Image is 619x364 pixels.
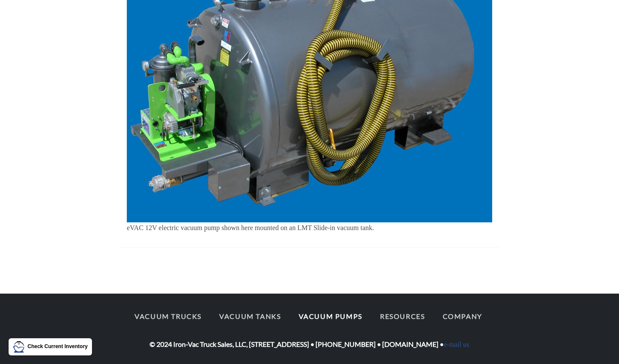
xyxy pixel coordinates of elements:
[127,307,209,325] a: Vacuum Trucks
[291,307,370,325] a: Vacuum Pumps
[120,307,499,350] div: © 2024 Iron-Vac Truck Sales, LLC, [STREET_ADDRESS] • [PHONE_NUMBER] • [DOMAIN_NAME] •
[444,341,469,348] a: e-mail us
[211,307,288,325] a: Vacuum Tanks
[28,343,88,351] p: Check Current Inventory
[435,307,490,325] a: Company
[127,222,492,234] div: eVAC 12V electric vacuum pump shown here mounted on an LMT Slide-in vacuum tank.
[13,341,25,353] img: LMT Icon
[372,307,433,325] a: Resources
